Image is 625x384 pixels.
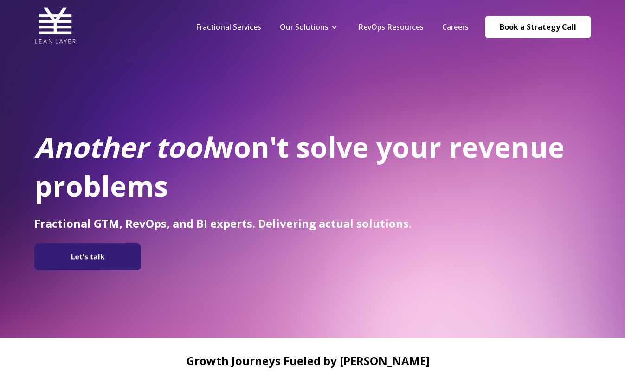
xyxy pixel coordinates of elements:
[34,5,76,46] img: Lean Layer Logo
[39,247,136,267] img: Let's talk
[196,22,261,32] a: Fractional Services
[34,216,412,231] span: Fractional GTM, RevOps, and BI experts. Delivering actual solutions.
[358,22,424,32] a: RevOps Resources
[187,22,478,32] div: Navigation Menu
[34,128,210,166] em: Another tool
[34,354,582,367] h2: Growth Journeys Fueled by [PERSON_NAME]
[442,22,469,32] a: Careers
[485,16,591,38] a: Book a Strategy Call
[280,22,329,32] a: Our Solutions
[34,128,565,205] span: won't solve your revenue problems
